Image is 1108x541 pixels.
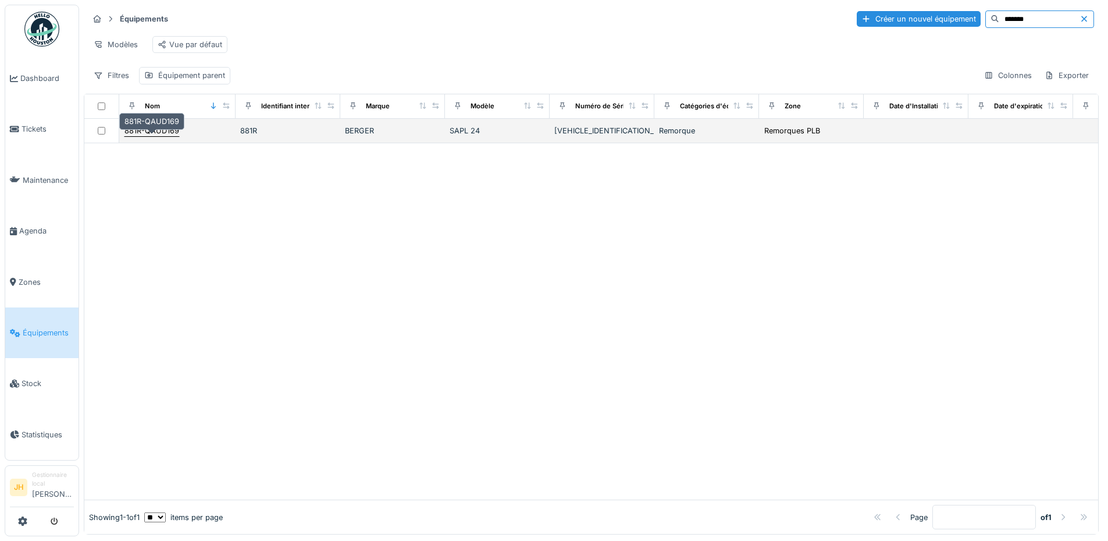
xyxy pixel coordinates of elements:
div: Vue par défaut [158,39,222,50]
strong: Équipements [115,13,173,24]
span: Stock [22,378,74,389]
a: Maintenance [5,155,79,206]
div: Date d'expiration [994,101,1048,111]
img: Badge_color-CXgf-gQk.svg [24,12,59,47]
strong: of 1 [1041,512,1052,523]
span: Agenda [19,225,74,236]
div: SAPL 24 [450,125,545,136]
span: Équipements [23,327,74,338]
div: Zone [785,101,801,111]
a: Agenda [5,206,79,256]
div: 881R-QAUD169 [119,113,184,130]
div: Remorque [659,125,754,136]
div: [VEHICLE_IDENTIFICATION_NUMBER] [554,125,650,136]
div: 881R-QAUD169 [124,125,179,136]
span: Statistiques [22,429,74,440]
div: Modèles [88,36,143,53]
span: Zones [19,277,74,288]
div: Exporter [1039,67,1094,84]
div: Filtres [88,67,134,84]
div: Showing 1 - 1 of 1 [89,512,140,523]
span: Tickets [22,123,74,135]
div: 881R [240,125,336,136]
a: Tickets [5,104,79,154]
a: Dashboard [5,53,79,104]
li: [PERSON_NAME] [32,471,74,504]
div: items per page [144,512,223,523]
a: JH Gestionnaire local[PERSON_NAME] [10,471,74,507]
div: Marque [366,101,390,111]
div: Modèle [471,101,494,111]
a: Équipements [5,307,79,358]
div: Numéro de Série [575,101,629,111]
a: Stock [5,358,79,409]
div: Gestionnaire local [32,471,74,489]
div: Créer un nouvel équipement [857,11,981,27]
div: Catégories d'équipement [680,101,761,111]
a: Statistiques [5,409,79,460]
div: Page [910,512,928,523]
span: Dashboard [20,73,74,84]
div: Remorques PLB [764,125,820,136]
div: Identifiant interne [261,101,318,111]
span: Maintenance [23,175,74,186]
div: Nom [145,101,160,111]
div: Équipement parent [158,70,225,81]
div: Date d'Installation [889,101,946,111]
div: Colonnes [979,67,1037,84]
li: JH [10,479,27,496]
a: Zones [5,257,79,307]
div: BERGER [345,125,440,136]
